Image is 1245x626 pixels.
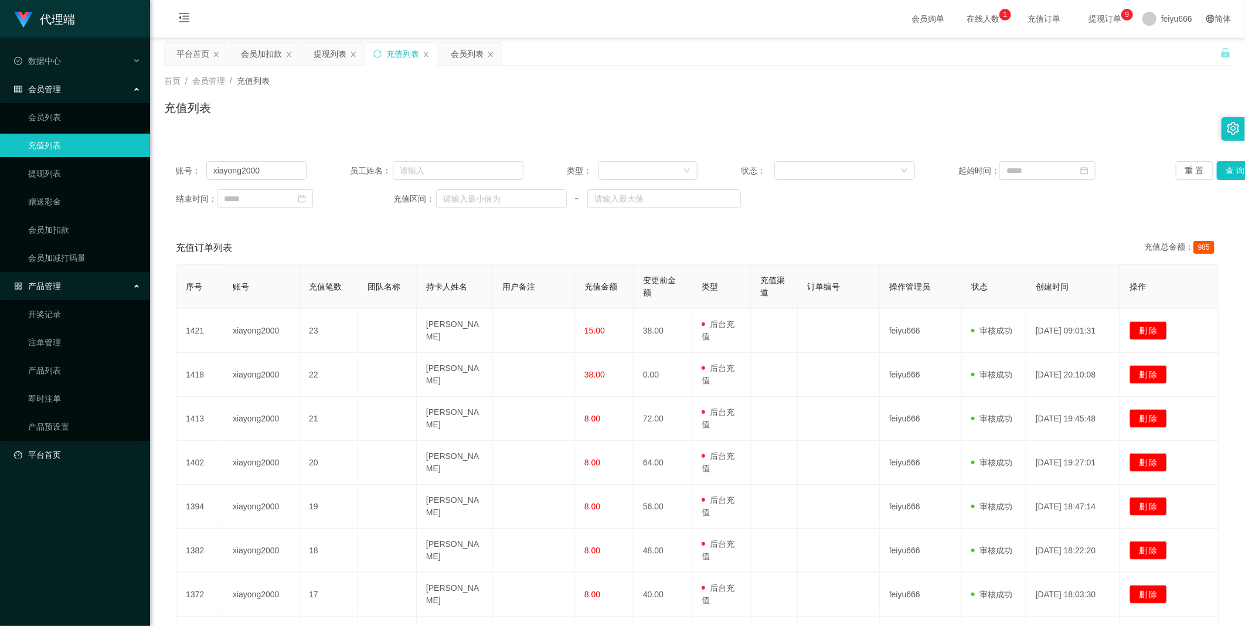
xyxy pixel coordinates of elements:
[1026,573,1120,617] td: [DATE] 18:03:30
[417,485,493,529] td: [PERSON_NAME]
[702,363,734,385] span: 后台充值
[223,441,300,485] td: xiayong2000
[584,546,600,555] span: 8.00
[185,76,188,86] span: /
[423,51,430,58] i: 图标: close
[1176,161,1213,180] button: 重 置
[807,282,840,291] span: 订单编号
[164,76,181,86] span: 首页
[176,353,223,397] td: 1418
[971,370,1012,379] span: 审核成功
[1130,321,1167,340] button: 删 除
[702,319,734,341] span: 后台充值
[634,397,692,441] td: 72.00
[634,309,692,353] td: 38.00
[567,193,587,205] span: ~
[223,353,300,397] td: xiayong2000
[1130,585,1167,604] button: 删 除
[1026,397,1120,441] td: [DATE] 19:45:48
[300,485,358,529] td: 19
[584,370,605,379] span: 38.00
[176,165,206,177] span: 账号：
[880,529,962,573] td: feiyu666
[176,43,209,65] div: 平台首页
[702,495,734,517] span: 后台充值
[901,167,908,175] i: 图标: down
[1125,9,1130,21] p: 9
[1036,282,1069,291] span: 创建时间
[451,43,484,65] div: 会员列表
[417,573,493,617] td: [PERSON_NAME]
[702,539,734,561] span: 后台充值
[300,573,358,617] td: 17
[176,573,223,617] td: 1372
[683,167,690,175] i: 图标: down
[1220,47,1231,58] i: 图标: unlock
[702,407,734,429] span: 后台充值
[368,282,400,291] span: 团队名称
[741,165,774,177] span: 状态：
[393,161,523,180] input: 请输入
[971,458,1012,467] span: 审核成功
[702,282,718,291] span: 类型
[176,193,217,205] span: 结束时间：
[584,590,600,599] span: 8.00
[28,331,141,354] a: 注单管理
[373,50,382,58] i: 图标: sync
[1080,166,1088,175] i: 图标: calendar
[584,502,600,511] span: 8.00
[436,189,567,208] input: 请输入最小值为
[393,193,436,205] span: 充值区间：
[643,275,676,297] span: 变更前金额
[1130,541,1167,560] button: 删 除
[634,573,692,617] td: 40.00
[584,326,605,335] span: 15.00
[1130,453,1167,472] button: 删 除
[1026,529,1120,573] td: [DATE] 18:22:20
[14,85,22,93] i: 图标: table
[223,529,300,573] td: xiayong2000
[417,309,493,353] td: [PERSON_NAME]
[223,397,300,441] td: xiayong2000
[28,415,141,438] a: 产品预设置
[386,43,419,65] div: 充值列表
[634,353,692,397] td: 0.00
[14,84,61,94] span: 会员管理
[961,15,1005,23] span: 在线人数
[309,282,342,291] span: 充值笔数
[28,190,141,213] a: 赠送彩金
[176,397,223,441] td: 1413
[206,161,307,180] input: 请输入
[14,281,61,291] span: 产品管理
[14,57,22,65] i: 图标: check-circle-o
[567,165,598,177] span: 类型：
[1004,9,1008,21] p: 1
[176,241,232,255] span: 充值订单列表
[1130,365,1167,384] button: 删 除
[1083,15,1127,23] span: 提现订单
[634,441,692,485] td: 64.00
[300,529,358,573] td: 18
[28,246,141,270] a: 会员加减打码量
[889,282,930,291] span: 操作管理员
[587,189,741,208] input: 请输入最大值
[880,441,962,485] td: feiyu666
[1130,497,1167,516] button: 删 除
[14,12,33,28] img: logo.9652507e.png
[1026,309,1120,353] td: [DATE] 09:01:31
[999,9,1011,21] sup: 1
[880,485,962,529] td: feiyu666
[28,387,141,410] a: 即时注单
[584,282,617,291] span: 充值金额
[164,1,204,38] i: 图标: menu-fold
[880,309,962,353] td: feiyu666
[417,397,493,441] td: [PERSON_NAME]
[314,43,346,65] div: 提现列表
[223,309,300,353] td: xiayong2000
[14,443,141,467] a: 图标: dashboard平台首页
[350,51,357,58] i: 图标: close
[176,441,223,485] td: 1402
[176,485,223,529] td: 1394
[971,590,1012,599] span: 审核成功
[40,1,75,38] h1: 代理端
